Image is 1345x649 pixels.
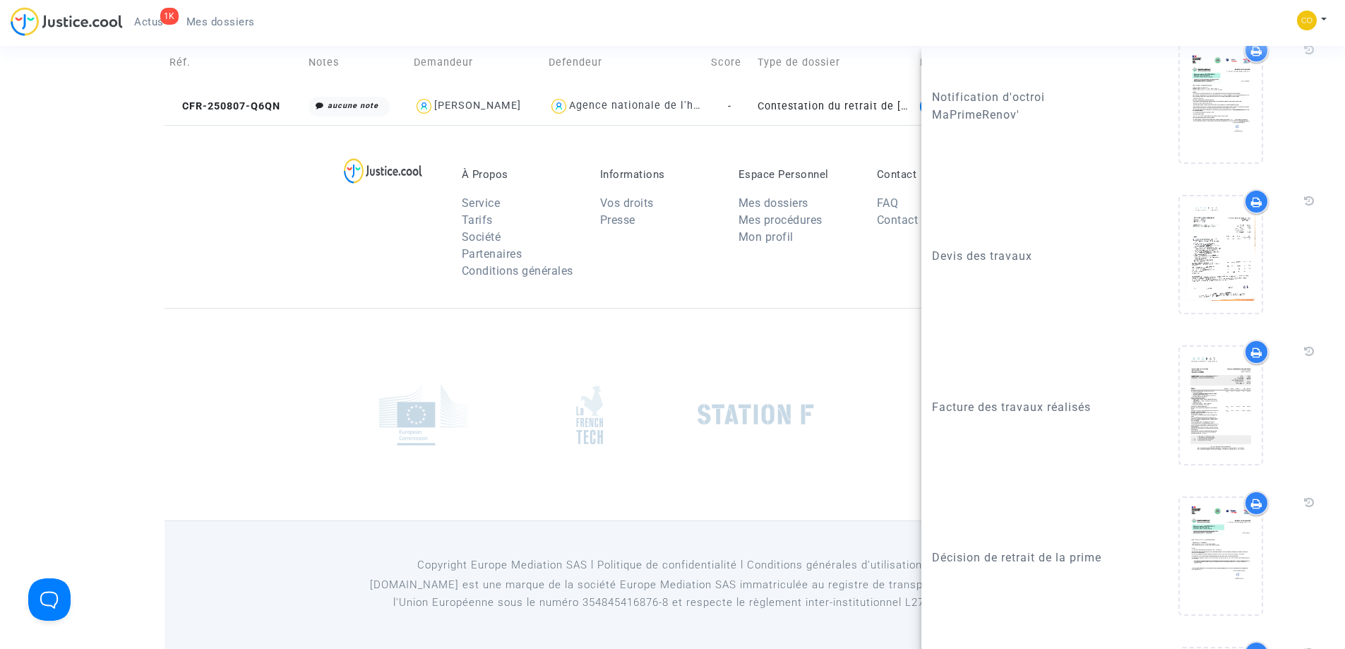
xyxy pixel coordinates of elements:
[932,398,1123,416] p: Facture des travaux réalisés
[932,247,1123,265] p: Devis des travaux
[462,168,579,181] p: À Propos
[753,88,915,125] td: Contestation du retrait de [PERSON_NAME] par l'ANAH (mandataire)
[549,96,569,117] img: icon-user.svg
[28,578,71,621] iframe: Help Scout Beacon - Open
[304,37,409,88] td: Notes
[165,37,304,88] td: Réf.
[920,97,1013,117] div: Mise en demeure
[1297,11,1317,30] img: 84a266a8493598cb3cce1313e02c3431
[932,549,1123,566] p: Décision de retrait de la prime
[600,196,654,210] a: Vos droits
[877,168,994,181] p: Contact
[134,16,164,28] span: Actus
[698,404,814,425] img: stationf.png
[753,37,915,88] td: Type de dossier
[706,37,753,88] td: Score
[915,37,1034,88] td: Phase
[434,100,521,112] div: [PERSON_NAME]
[328,101,378,110] i: aucune note
[462,196,501,210] a: Service
[462,213,493,227] a: Tarifs
[160,8,179,25] div: 1K
[600,168,717,181] p: Informations
[123,11,175,32] a: 1KActus
[739,213,823,227] a: Mes procédures
[462,247,522,261] a: Partenaires
[351,576,994,612] p: [DOMAIN_NAME] est une marque de la société Europe Mediation SAS immatriculée au registre de tr...
[739,196,808,210] a: Mes dossiers
[186,16,255,28] span: Mes dossiers
[462,264,573,278] a: Conditions générales
[739,230,794,244] a: Mon profil
[569,100,724,112] div: Agence nationale de l'habitat
[739,168,856,181] p: Espace Personnel
[932,88,1123,124] p: Notification d'octroi MaPrimeRenov'
[379,384,467,446] img: europe_commision.png
[877,196,899,210] a: FAQ
[728,100,731,112] span: -
[11,7,123,36] img: jc-logo.svg
[877,213,919,227] a: Contact
[600,213,635,227] a: Presse
[351,556,994,574] p: Copyright Europe Mediation SAS l Politique de confidentialité l Conditions générales d’utilisa...
[462,230,501,244] a: Société
[409,37,544,88] td: Demandeur
[175,11,266,32] a: Mes dossiers
[344,158,422,184] img: logo-lg.svg
[169,100,280,112] span: CFR-250807-Q6QN
[544,37,706,88] td: Defendeur
[576,385,603,445] img: french_tech.png
[414,96,434,117] img: icon-user.svg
